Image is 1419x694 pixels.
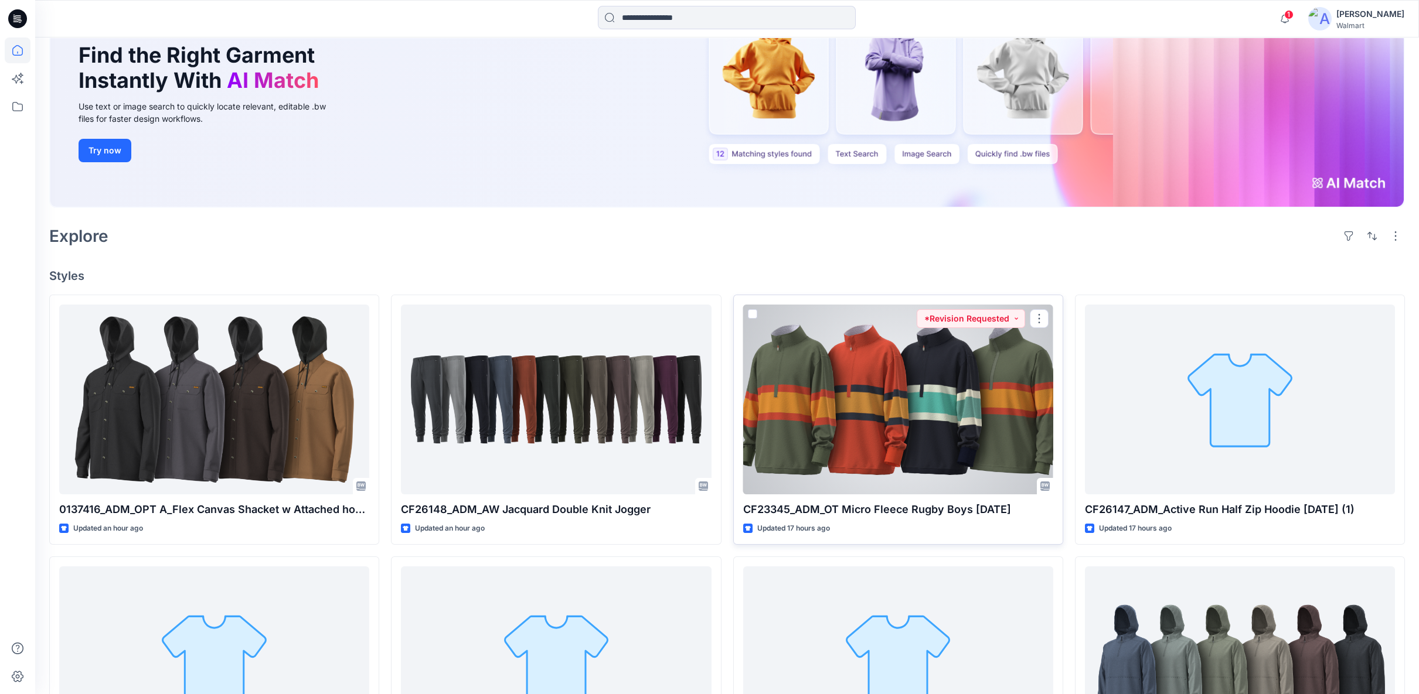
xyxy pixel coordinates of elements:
a: CF26147_ADM_Active Run Half Zip Hoodie 30SEP25 (1) [1085,305,1395,494]
span: 1 [1284,10,1294,19]
h2: Explore [49,227,108,245]
a: 0137416_ADM_OPT A_Flex Canvas Shacket w Attached hooded Fleece Bib 21OCT23 [59,305,369,494]
p: CF23345_ADM_OT Micro Fleece Rugby Boys [DATE] [743,501,1053,518]
div: Walmart [1336,21,1404,30]
p: Updated 17 hours ago [1099,522,1172,535]
p: Updated 17 hours ago [757,522,830,535]
p: CF26147_ADM_Active Run Half Zip Hoodie [DATE] (1) [1085,501,1395,518]
p: Updated an hour ago [415,522,485,535]
a: CF26148_ADM_AW Jacquard Double Knit Jogger [401,305,711,494]
button: Try now [79,139,131,162]
a: CF23345_ADM_OT Micro Fleece Rugby Boys 25SEP25 [743,305,1053,494]
p: Updated an hour ago [73,522,143,535]
span: AI Match [227,67,319,93]
div: Use text or image search to quickly locate relevant, editable .bw files for faster design workflows. [79,100,342,125]
h4: Styles [49,269,1405,283]
p: CF26148_ADM_AW Jacquard Double Knit Jogger [401,501,711,518]
img: avatar [1308,7,1332,30]
p: 0137416_ADM_OPT A_Flex Canvas Shacket w Attached hooded Fleece Bib [DATE] [59,501,369,518]
h1: Find the Right Garment Instantly With [79,43,325,93]
div: [PERSON_NAME] [1336,7,1404,21]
